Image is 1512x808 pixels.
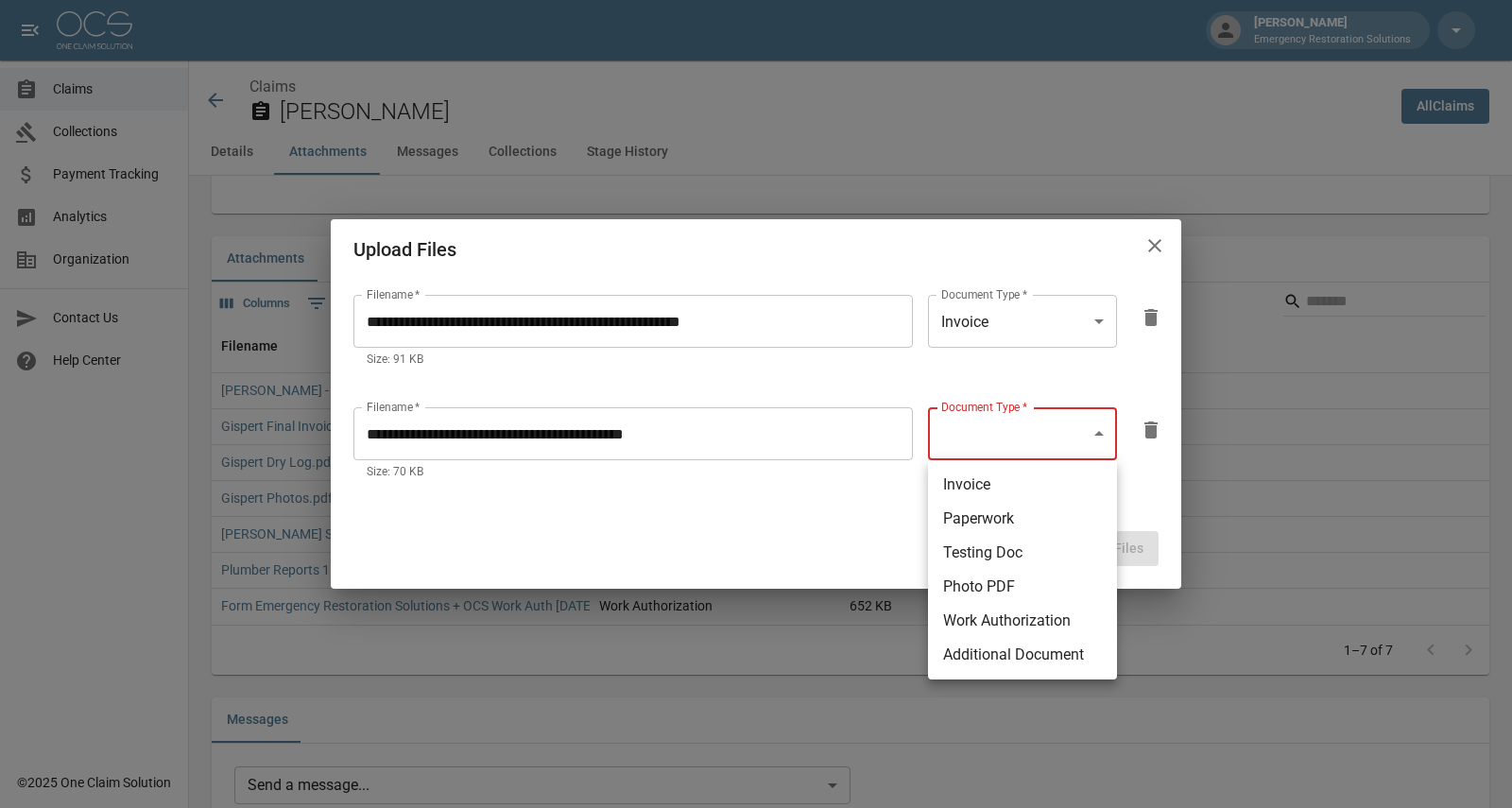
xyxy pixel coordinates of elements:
li: Invoice [928,468,1117,502]
li: Additional Document [928,638,1117,672]
li: Paperwork [928,502,1117,536]
li: Photo PDF [928,570,1117,604]
li: Work Authorization [928,604,1117,638]
li: Testing Doc [928,536,1117,570]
